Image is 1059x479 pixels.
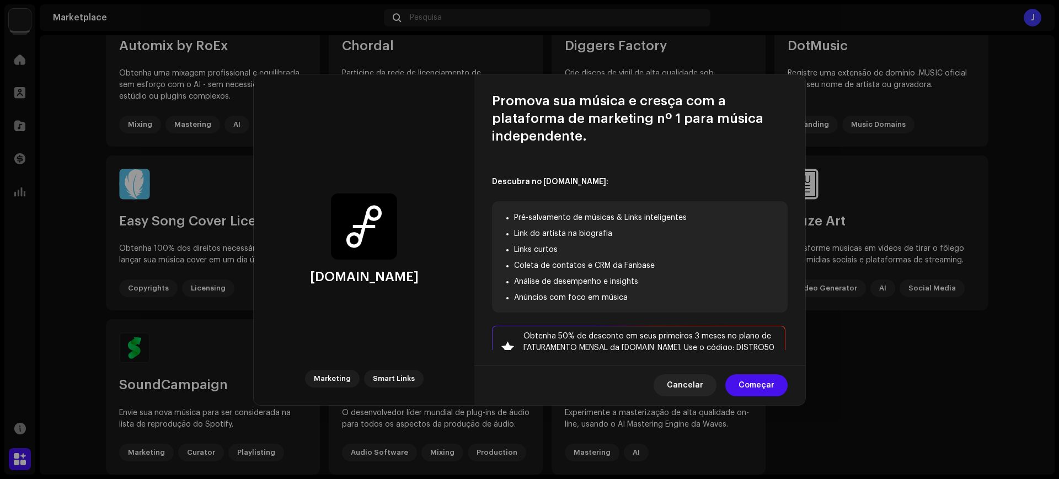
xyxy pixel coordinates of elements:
[492,92,788,145] h3: Promova sua música e cresça com a plataforma de marketing nº 1 para música independente.
[739,374,774,396] span: Começar
[514,244,788,256] li: Links curtos
[667,374,703,396] span: Cancelar
[331,193,397,260] img: 46c17930-3148-471f-8b2a-36717c1ad0d1
[514,260,788,272] li: Coleta de contatos e CRM da Fanbase
[654,374,716,396] button: Cancelar
[364,370,424,387] div: Smart Links
[514,276,788,288] li: Análise de desempenho e insights
[514,292,788,304] li: Anúncios com foco em música
[492,326,785,370] p: Obtenha 50% de desconto em seus primeiros 3 meses no plano de FATURAMENTO MENSAL da [DOMAIN_NAME]...
[310,268,419,286] div: [DOMAIN_NAME]
[514,228,788,240] li: Link do artista na biografia
[492,178,608,186] strong: Descubra no [DOMAIN_NAME]:
[305,370,360,387] div: Marketing
[725,374,788,396] button: Começar
[514,212,788,224] li: Pré-salvamento de músicas & Links inteligentes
